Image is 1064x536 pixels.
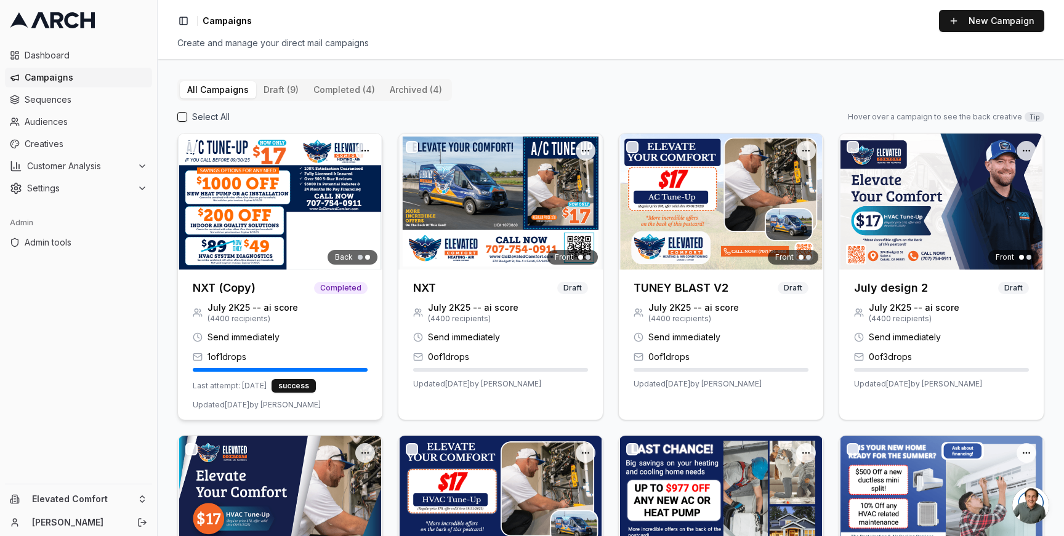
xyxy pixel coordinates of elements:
button: All Campaigns [180,81,256,98]
span: Campaigns [203,15,252,27]
div: Create and manage your direct mail campaigns [177,37,1044,49]
span: Send immediately [648,331,720,343]
h3: July design 2 [854,279,928,297]
span: July 2K25 -- ai score [208,302,298,314]
a: [PERSON_NAME] [32,516,124,529]
span: ( 4400 recipients) [208,314,298,324]
span: Audiences [25,116,147,128]
span: Last attempt: [DATE] [193,381,267,391]
label: Select All [192,111,230,123]
span: Sequences [25,94,147,106]
h3: NXT (Copy) [193,279,256,297]
span: Creatives [25,138,147,150]
span: 1 of 1 drops [208,351,246,363]
div: success [272,379,316,393]
img: Back creative for NXT (Copy) [178,134,382,270]
nav: breadcrumb [203,15,252,27]
img: Front creative for July design 2 [839,134,1044,270]
button: archived (4) [382,81,449,98]
div: Admin [5,213,152,233]
span: Admin tools [25,236,147,249]
span: ( 4400 recipients) [869,314,959,324]
span: 0 of 3 drops [869,351,912,363]
span: Hover over a campaign to see the back creative [848,112,1022,122]
span: Campaigns [25,71,147,84]
span: Draft [998,282,1029,294]
h3: TUNEY BLAST V2 [634,279,728,297]
button: completed (4) [306,81,382,98]
span: Send immediately [208,331,280,343]
img: Front creative for NXT [398,134,603,270]
span: Completed [314,282,368,294]
a: Open chat [1012,487,1049,524]
button: Settings [5,178,152,198]
span: July 2K25 -- ai score [869,302,959,314]
span: Customer Analysis [27,160,132,172]
span: Updated [DATE] by [PERSON_NAME] [634,379,762,389]
span: Dashboard [25,49,147,62]
span: Elevated Comfort [32,494,132,505]
span: Draft [778,282,808,294]
button: Elevated Comfort [5,489,152,509]
a: Campaigns [5,68,152,87]
img: Front creative for TUNEY BLAST V2 [619,134,823,270]
span: Draft [557,282,588,294]
a: Creatives [5,134,152,154]
span: Updated [DATE] by [PERSON_NAME] [854,379,982,389]
h3: NXT [413,279,436,297]
span: Updated [DATE] by [PERSON_NAME] [193,400,321,410]
button: Customer Analysis [5,156,152,176]
span: ( 4400 recipients) [428,314,518,324]
a: Admin tools [5,233,152,252]
span: Front [996,252,1014,262]
span: Settings [27,182,132,194]
button: draft (9) [256,81,306,98]
button: Log out [134,514,151,531]
span: Updated [DATE] by [PERSON_NAME] [413,379,541,389]
button: New Campaign [939,10,1044,32]
span: Tip [1025,112,1044,122]
a: Sequences [5,90,152,110]
span: July 2K25 -- ai score [648,302,739,314]
span: Front [555,252,573,262]
span: Front [775,252,794,262]
span: Send immediately [428,331,500,343]
span: 0 of 1 drops [648,351,690,363]
span: 0 of 1 drops [428,351,469,363]
a: Audiences [5,112,152,132]
a: Dashboard [5,46,152,65]
span: ( 4400 recipients) [648,314,739,324]
span: July 2K25 -- ai score [428,302,518,314]
span: Send immediately [869,331,941,343]
span: Back [335,252,353,262]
